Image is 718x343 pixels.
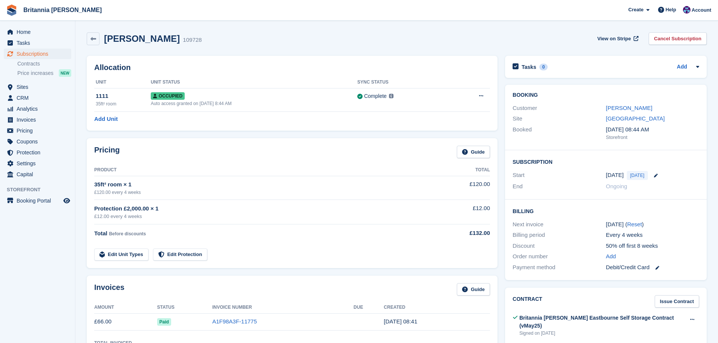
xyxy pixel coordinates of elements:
[606,171,624,180] time: 2025-09-23 00:00:00 UTC
[677,63,687,72] a: Add
[666,6,676,14] span: Help
[4,125,71,136] a: menu
[513,220,606,229] div: Next invoice
[96,92,151,101] div: 1111
[17,136,62,147] span: Coupons
[457,283,490,296] a: Guide
[17,195,62,206] span: Booking Portal
[17,104,62,114] span: Analytics
[94,213,429,220] div: £12.00 every 4 weeks
[151,92,185,100] span: Occupied
[94,204,429,213] div: Protection £2,000.00 × 1
[513,231,606,239] div: Billing period
[429,176,490,200] td: £120.00
[513,171,606,180] div: Start
[104,34,180,44] h2: [PERSON_NAME]
[606,115,665,122] a: [GEOGRAPHIC_DATA]
[4,195,71,206] a: menu
[357,76,450,88] th: Sync Status
[17,70,54,77] span: Price increases
[17,114,62,125] span: Invoices
[655,295,699,308] a: Issue Contract
[20,4,105,16] a: Britannia [PERSON_NAME]
[513,207,699,215] h2: Billing
[513,242,606,250] div: Discount
[519,330,685,337] div: Signed on [DATE]
[96,101,151,107] div: 35ft² room
[94,180,429,189] div: 35ft² room × 1
[513,104,606,113] div: Customer
[94,63,490,72] h2: Allocation
[59,69,71,77] div: NEW
[212,318,257,325] a: A1F98A3F-11775
[151,76,357,88] th: Unit Status
[94,76,151,88] th: Unit
[4,38,71,48] a: menu
[606,105,652,111] a: [PERSON_NAME]
[628,6,643,14] span: Create
[17,27,62,37] span: Home
[513,114,606,123] div: Site
[513,263,606,272] div: Payment method
[17,147,62,158] span: Protection
[4,169,71,180] a: menu
[17,125,62,136] span: Pricing
[17,69,71,77] a: Price increases NEW
[429,229,490,238] div: £132.00
[94,146,120,158] h2: Pricing
[384,318,417,325] time: 2025-09-23 07:41:01 UTC
[4,158,71,169] a: menu
[513,252,606,261] div: Order number
[94,283,124,296] h2: Invoices
[17,82,62,92] span: Sites
[606,183,628,189] span: Ongoing
[94,115,118,123] a: Add Unit
[109,231,146,236] span: Before discounts
[17,158,62,169] span: Settings
[606,252,616,261] a: Add
[513,158,699,165] h2: Subscription
[4,136,71,147] a: menu
[649,32,707,45] a: Cancel Subscription
[513,295,542,308] h2: Contract
[429,200,490,224] td: £12.00
[539,64,548,70] div: 0
[606,263,699,272] div: Debit/Credit Card
[17,93,62,103] span: CRM
[94,313,157,330] td: £66.00
[153,248,207,261] a: Edit Protection
[4,147,71,158] a: menu
[606,125,699,134] div: [DATE] 08:44 AM
[606,242,699,250] div: 50% off first 8 weeks
[364,92,387,100] div: Complete
[4,82,71,92] a: menu
[62,196,71,205] a: Preview store
[606,231,699,239] div: Every 4 weeks
[4,104,71,114] a: menu
[7,186,75,194] span: Storefront
[157,302,212,314] th: Status
[594,32,640,45] a: View on Stripe
[4,49,71,59] a: menu
[597,35,631,43] span: View on Stripe
[606,134,699,141] div: Storefront
[513,182,606,191] div: End
[94,164,429,176] th: Product
[4,27,71,37] a: menu
[17,169,62,180] span: Capital
[627,221,642,227] a: Reset
[429,164,490,176] th: Total
[4,93,71,103] a: menu
[692,6,711,14] span: Account
[17,49,62,59] span: Subscriptions
[606,220,699,229] div: [DATE] ( )
[457,146,490,158] a: Guide
[627,171,648,180] span: [DATE]
[4,114,71,125] a: menu
[94,248,148,261] a: Edit Unit Types
[683,6,690,14] img: Becca Clark
[157,318,171,326] span: Paid
[389,94,393,98] img: icon-info-grey-7440780725fd019a000dd9b08b2336e03edf1995a4989e88bcd33f0948082b44.svg
[17,38,62,48] span: Tasks
[94,230,107,236] span: Total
